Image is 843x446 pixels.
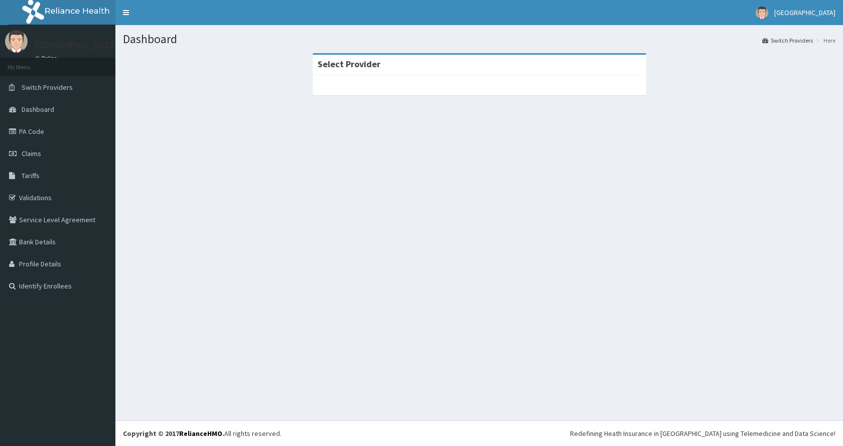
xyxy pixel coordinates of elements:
[22,149,41,158] span: Claims
[123,429,224,438] strong: Copyright © 2017 .
[22,105,54,114] span: Dashboard
[756,7,768,19] img: User Image
[774,8,835,17] span: [GEOGRAPHIC_DATA]
[35,41,118,50] p: [GEOGRAPHIC_DATA]
[115,420,843,446] footer: All rights reserved.
[570,428,835,438] div: Redefining Heath Insurance in [GEOGRAPHIC_DATA] using Telemedicine and Data Science!
[5,30,28,53] img: User Image
[762,36,813,45] a: Switch Providers
[179,429,222,438] a: RelianceHMO
[318,58,380,70] strong: Select Provider
[123,33,835,46] h1: Dashboard
[22,83,73,92] span: Switch Providers
[35,55,59,62] a: Online
[814,36,835,45] li: Here
[22,171,40,180] span: Tariffs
